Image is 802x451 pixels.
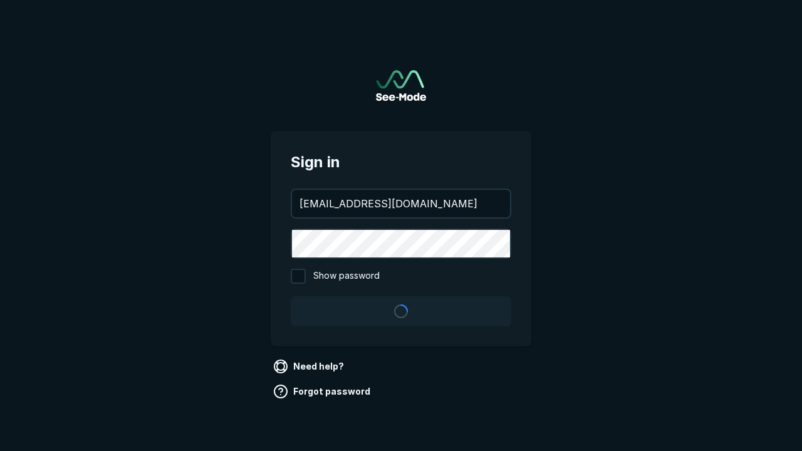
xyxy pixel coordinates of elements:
span: Show password [313,269,380,284]
input: your@email.com [292,190,510,217]
a: Forgot password [271,381,375,402]
a: Go to sign in [376,70,426,101]
a: Need help? [271,356,349,376]
span: Sign in [291,151,511,174]
img: See-Mode Logo [376,70,426,101]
